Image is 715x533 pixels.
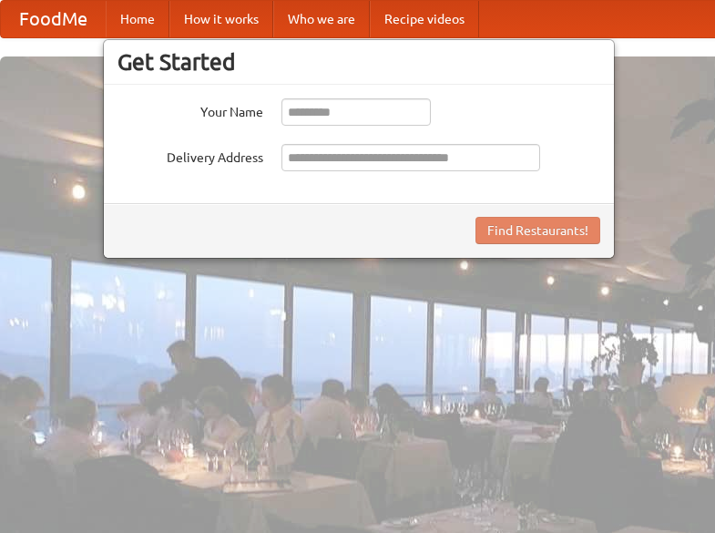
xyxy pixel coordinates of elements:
[370,1,479,37] a: Recipe videos
[117,98,263,121] label: Your Name
[106,1,169,37] a: Home
[117,144,263,167] label: Delivery Address
[1,1,106,37] a: FoodMe
[169,1,273,37] a: How it works
[273,1,370,37] a: Who we are
[475,217,600,244] button: Find Restaurants!
[117,48,600,76] h3: Get Started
